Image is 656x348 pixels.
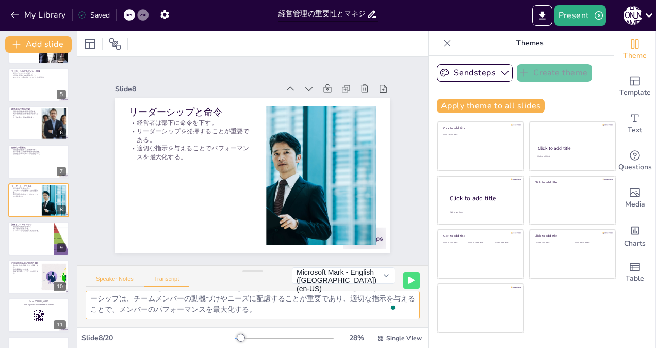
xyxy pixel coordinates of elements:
button: Create theme [517,64,592,82]
button: Microsoft Mark - English ([GEOGRAPHIC_DATA]) (en-US) [292,267,395,284]
div: Change the overall theme [614,31,655,68]
p: and login with code [11,303,66,306]
div: 5 [57,90,66,99]
div: 11 [8,298,69,333]
div: [PERSON_NAME] [624,6,642,25]
p: Themes [455,31,604,56]
div: Slide 8 / 20 [81,333,235,343]
div: 7 [8,145,69,179]
p: 資源を効果的に活用するための計画を立てる。 [11,113,39,116]
p: 欲求は階層化されている。 [11,268,39,270]
p: 組織化によりリーダーシップが強化される。 [11,153,66,155]
button: Sendsteps [437,64,513,82]
div: Click to add title [535,234,609,238]
p: フィードバックは改善点を明らかにする。 [11,230,51,232]
div: Click to add text [443,242,466,244]
p: チームを導き、全体の調和を保つ。 [11,117,39,119]
p: 経営資源を用意することが重要である。 [11,149,66,151]
div: 10 [8,260,69,294]
p: 動機づけに応じたアプローチが必要である。 [11,270,39,274]
div: 9 [8,222,69,256]
div: 28 % [344,333,369,343]
div: 6 [57,128,66,137]
p: 適切な指示を与えることでパフォーマンスを最大化する。 [11,193,39,197]
button: Apply theme to all slides [437,99,545,113]
p: リーダーシップを発揮することが重要である。 [270,40,300,165]
div: Click to add text [468,242,491,244]
button: Present [554,5,606,26]
p: リーダーシップと命令 [11,185,39,188]
div: Slide 8 [317,31,343,195]
button: Play [403,272,420,289]
div: 10 [54,282,66,291]
p: Go to [11,300,66,303]
div: 6 [8,106,69,140]
div: Add charts and graphs [614,217,655,254]
div: Layout [81,36,98,52]
div: Click to add text [537,155,606,158]
p: 経営者の役割の理解 [11,108,39,111]
div: Add a table [614,254,655,291]
div: Add ready made slides [614,68,655,105]
span: Theme [623,50,647,61]
div: Click to add title [443,126,517,130]
p: 経営者は部下に命令を下す。 [287,41,308,165]
p: 秩序を作ることで効率的な組織を構築する。 [11,151,66,153]
span: Table [626,273,644,284]
div: Click to add text [535,242,567,244]
div: 8 [8,183,69,217]
button: Speaker Notes [86,276,144,287]
span: Text [628,124,642,136]
p: ファヨールのマネジメント理論 [11,70,66,73]
div: 9 [57,243,66,252]
p: 効率的な経営のための原則を示した。 [11,74,66,76]
div: 11 [54,320,66,329]
div: Click to add title [450,194,516,202]
div: 8 [57,205,66,214]
span: Position [109,38,121,50]
div: Click to add body [450,211,515,213]
input: Insert title [278,7,367,22]
button: My Library [8,7,70,23]
span: Single View [386,334,422,342]
p: 基本的な欲求を理解することが重要である。 [11,264,39,268]
div: Add images, graphics, shapes or video [614,180,655,217]
div: 4 [57,52,66,61]
p: 評価とフィードバック [11,223,51,226]
p: 意思決定の実現度を評価する。 [11,226,51,228]
p: リーダーシップと命令 [295,42,321,167]
p: 経営者は部下に命令を下す。 [11,187,39,189]
div: 7 [57,167,66,176]
button: Export to PowerPoint [532,5,552,26]
div: Click to add title [443,234,517,238]
p: 経営をプロセスとして分析した。 [11,72,66,74]
div: Click to add text [443,134,517,136]
span: Questions [618,162,652,173]
div: Click to add title [535,180,609,184]
div: Click to add text [575,242,608,244]
button: Add slide [5,36,72,53]
div: Click to add title [538,145,606,151]
span: Media [625,199,645,210]
button: [PERSON_NAME] [624,5,642,26]
strong: [DOMAIN_NAME] [34,300,48,303]
div: 5 [8,68,69,102]
span: Template [619,87,651,99]
button: Transcript [144,276,190,287]
div: Add text boxes [614,105,655,143]
p: 適切な指示を与えることでパフォーマンスを最大化する。 [253,38,283,163]
div: Click to add text [494,242,517,244]
textarea: To enrich screen reader interactions, please activate Accessibility in Grammarly extension settings [86,291,420,319]
div: Saved [78,10,110,20]
p: [PERSON_NAME]の欲求の階層 [11,262,39,265]
div: Get real-time input from your audience [614,143,655,180]
span: Charts [624,238,646,249]
p: マネジメントの基本的なフレームワークを提供した。 [11,76,66,78]
p: リーダーシップを発揮することが重要である。 [11,189,39,193]
p: 経営者は企業全体の目標を設定する。 [11,111,39,113]
p: 組織化の重要性 [11,147,66,150]
p: 新しい計画の基礎とする。 [11,228,51,230]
